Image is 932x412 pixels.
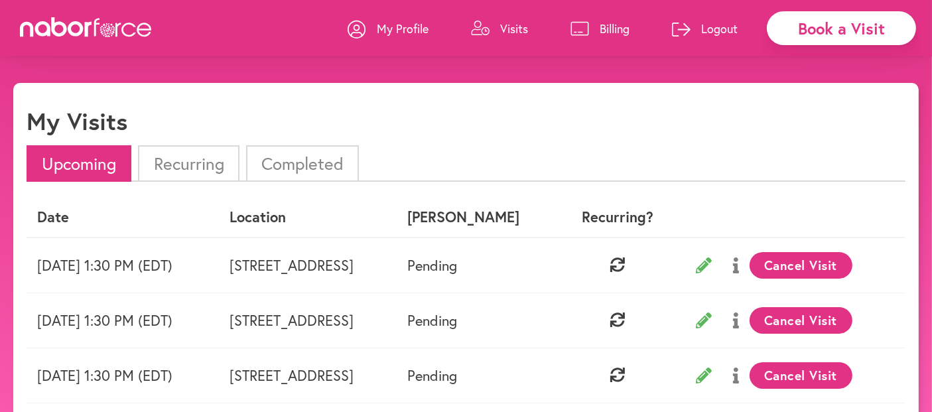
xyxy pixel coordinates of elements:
li: Completed [246,145,359,182]
td: [STREET_ADDRESS] [219,238,397,293]
button: Cancel Visit [750,307,852,334]
th: Date [27,198,219,237]
td: Pending [397,348,561,403]
td: [STREET_ADDRESS] [219,348,397,403]
th: Recurring? [561,198,675,237]
p: Logout [701,21,738,36]
li: Upcoming [27,145,131,182]
a: Logout [672,9,738,48]
td: [STREET_ADDRESS] [219,293,397,348]
td: [DATE] 1:30 PM (EDT) [27,293,219,348]
a: Visits [471,9,528,48]
p: Billing [600,21,630,36]
p: Visits [500,21,528,36]
td: Pending [397,293,561,348]
li: Recurring [138,145,239,182]
a: Billing [570,9,630,48]
a: My Profile [348,9,429,48]
button: Cancel Visit [750,362,852,389]
td: [DATE] 1:30 PM (EDT) [27,238,219,293]
td: Pending [397,238,561,293]
p: My Profile [377,21,429,36]
button: Cancel Visit [750,252,852,279]
h1: My Visits [27,107,127,135]
th: [PERSON_NAME] [397,198,561,237]
th: Location [219,198,397,237]
td: [DATE] 1:30 PM (EDT) [27,348,219,403]
div: Book a Visit [767,11,916,45]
